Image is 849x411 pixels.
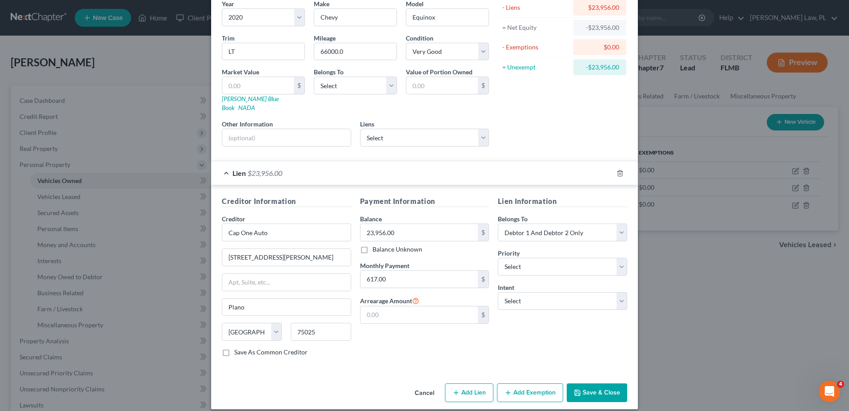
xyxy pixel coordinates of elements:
[360,306,478,323] input: 0.00
[360,224,478,241] input: 0.00
[360,214,382,224] label: Balance
[360,295,419,306] label: Arrearage Amount
[581,23,619,32] div: -$23,956.00
[478,306,489,323] div: $
[222,33,235,43] label: Trim
[222,215,245,223] span: Creditor
[581,63,619,72] div: -$23,956.00
[222,67,259,77] label: Market Value
[502,63,569,72] div: = Unexempt
[222,299,351,316] input: Enter city...
[222,119,273,129] label: Other Information
[406,67,473,77] label: Value of Portion Owned
[581,43,619,52] div: $0.00
[291,323,351,341] input: Enter zip...
[222,249,351,266] input: Enter address...
[567,383,627,402] button: Save & Close
[502,23,569,32] div: = Net Equity
[478,271,489,288] div: $
[498,215,528,223] span: Belongs To
[360,119,374,129] label: Liens
[406,77,478,94] input: 0.00
[498,283,514,292] label: Intent
[232,169,246,177] span: Lien
[222,129,351,146] input: (optional)
[238,104,255,111] a: NADA
[497,383,563,402] button: Add Exemption
[294,77,304,94] div: $
[222,224,351,241] input: Search creditor by name...
[408,384,441,402] button: Cancel
[360,196,489,207] h5: Payment Information
[478,77,489,94] div: $
[478,224,489,241] div: $
[372,245,422,254] label: Balance Unknown
[502,43,569,52] div: - Exemptions
[445,383,493,402] button: Add Lien
[234,348,308,357] label: Save As Common Creditor
[406,9,489,26] input: ex. Altima
[222,77,294,94] input: 0.00
[819,381,840,402] iframe: Intercom live chat
[222,95,279,111] a: [PERSON_NAME] Blue Book
[581,3,619,12] div: $23,956.00
[314,33,336,43] label: Mileage
[222,43,304,60] input: ex. LS, LT, etc
[314,68,344,76] span: Belongs To
[498,196,627,207] h5: Lien Information
[360,261,409,270] label: Monthly Payment
[406,33,433,43] label: Condition
[222,196,351,207] h5: Creditor Information
[502,3,569,12] div: - Liens
[314,9,396,26] input: ex. Nissan
[314,43,396,60] input: --
[360,271,478,288] input: 0.00
[222,274,351,291] input: Apt, Suite, etc...
[837,381,844,388] span: 4
[248,169,282,177] span: $23,956.00
[498,249,520,257] span: Priority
